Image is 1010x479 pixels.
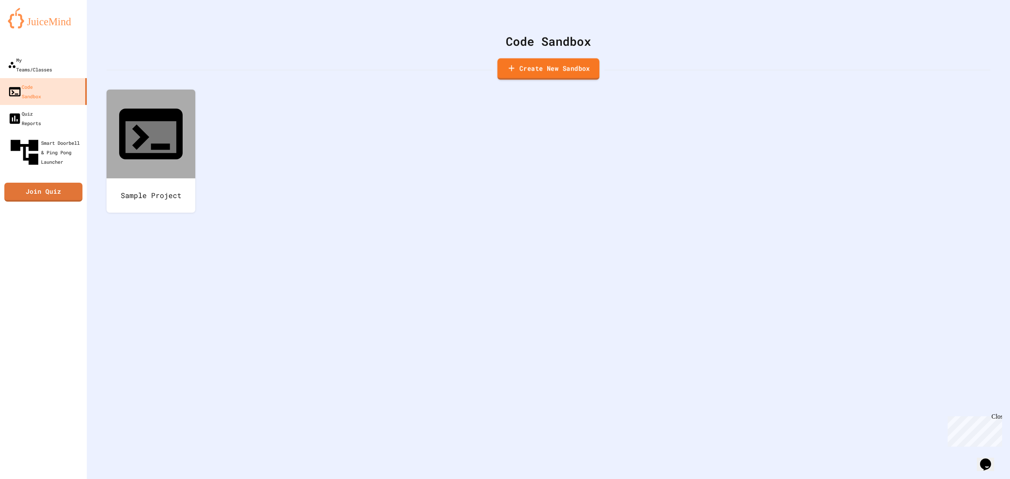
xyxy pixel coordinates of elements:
a: Sample Project [107,90,195,213]
iframe: chat widget [977,447,1002,471]
div: Code Sandbox [8,82,41,101]
div: Smart Doorbell & Ping Pong Launcher [8,136,84,169]
div: My Teams/Classes [8,55,52,74]
a: Join Quiz [4,183,82,202]
div: Quiz Reports [8,109,41,128]
a: Create New Sandbox [498,58,600,80]
div: Code Sandbox [107,32,990,50]
div: Chat with us now!Close [3,3,54,50]
img: logo-orange.svg [8,8,79,28]
iframe: chat widget [945,413,1002,447]
div: Sample Project [107,178,195,213]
